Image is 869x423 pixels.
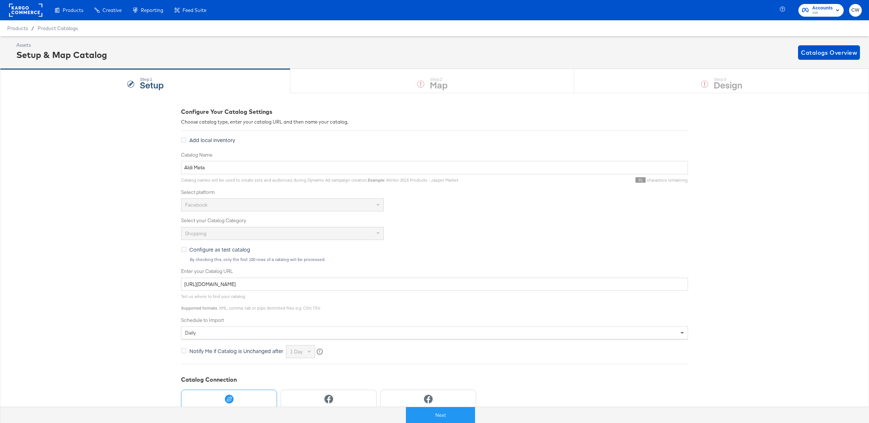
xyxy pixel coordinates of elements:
label: Catalog Name [181,152,688,158]
div: Choose catalog type, enter your catalog URL and then name your catalog. [181,119,688,125]
span: / [28,25,38,31]
span: Products [7,25,28,31]
button: Catalogs Overview [798,45,860,60]
div: Catalog Connection [181,376,688,384]
span: Feed Suite [182,7,206,13]
span: Facebook [185,202,207,208]
div: Setup & Map Catalog [16,49,107,61]
a: Product Catalogs [38,25,78,31]
span: Reporting [141,7,163,13]
span: Catalog names will be used to create sets and audiences during Dynamic Ad campaign creation. : Wi... [181,177,458,183]
div: By checking this, only the first 100 rows of a catalog will be processed. [189,257,688,262]
button: CW [849,4,862,17]
strong: Setup [140,79,164,91]
span: daily [185,329,196,336]
input: Name your catalog e.g. My Dynamic Product Catalog [181,161,688,174]
strong: Supported formats [181,305,217,311]
span: Creative [102,7,122,13]
label: Select your Catalog Category [181,217,688,224]
span: 91 [635,177,646,183]
span: Shopping [185,230,206,237]
div: Configure Your Catalog Settings [181,108,688,116]
span: Accounts [812,4,833,12]
span: Aldi [812,10,833,16]
strong: Example [368,177,384,183]
span: Add local inventory [189,136,235,144]
span: Catalogs Overview [801,47,857,58]
span: 1 day [290,348,303,355]
span: CW [852,6,859,14]
span: Tell us where to find your catalog. : XML, comma, tab or pipe delimited files e.g. CSV, TSV. [181,294,320,311]
label: Schedule to Import [181,317,688,324]
span: Notify Me if Catalog is Unchanged after [189,347,283,354]
label: Select platform [181,189,688,196]
div: Step: 1 [140,77,164,82]
div: characters remaining [458,177,688,183]
div: Assets [16,42,107,49]
span: Products [63,7,83,13]
input: Enter Catalog URL, e.g. http://www.example.com/products.xml [181,278,688,291]
label: Enter your Catalog URL [181,268,688,275]
button: AccountsAldi [798,4,844,17]
span: Configure as test catalog [189,246,250,253]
